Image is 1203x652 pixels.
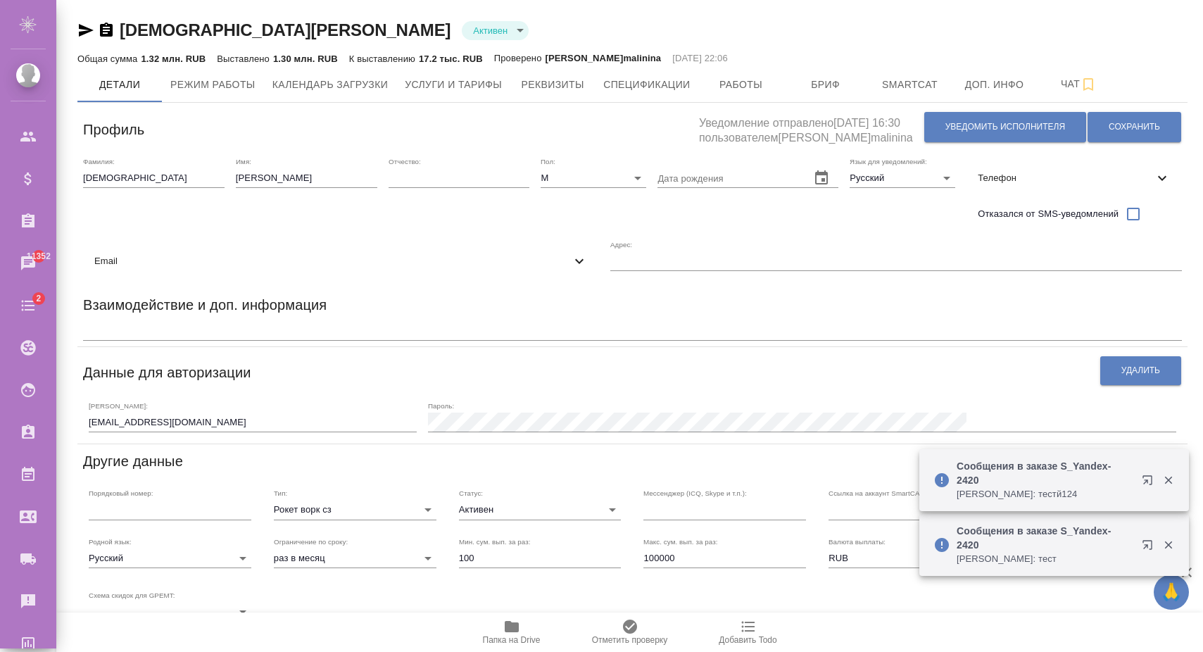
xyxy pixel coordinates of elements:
[876,76,944,94] span: Smartcat
[483,635,541,645] span: Папка на Drive
[77,54,141,64] p: Общая сумма
[217,54,273,64] p: Выставлено
[961,76,1028,94] span: Доп. инфо
[4,288,53,323] a: 2
[83,118,144,141] h6: Профиль
[428,402,454,409] label: Пароль:
[957,552,1133,566] p: [PERSON_NAME]: тест
[389,158,421,165] label: Отчество:
[1100,356,1181,385] button: Удалить
[272,76,389,94] span: Календарь загрузки
[274,548,436,568] div: раз в месяц
[592,635,667,645] span: Отметить проверку
[672,51,728,65] p: [DATE] 22:06
[120,20,451,39] a: [DEMOGRAPHIC_DATA][PERSON_NAME]
[1154,474,1183,487] button: Закрыть
[86,76,153,94] span: Детали
[1045,75,1113,93] span: Чат
[546,51,662,65] p: [PERSON_NAME]malinina
[4,246,53,281] a: 11352
[273,54,338,64] p: 1.30 млн. RUB
[519,76,586,94] span: Реквизиты
[1109,121,1160,133] span: Сохранить
[945,121,1065,133] span: Уведомить исполнителя
[349,54,419,64] p: К выставлению
[89,592,175,599] label: Схема скидок для GPEMT:
[459,538,531,545] label: Мин. сум. вып. за раз:
[98,22,115,39] button: Скопировать ссылку
[571,613,689,652] button: Отметить проверку
[707,76,775,94] span: Работы
[405,76,502,94] span: Услуги и тарифы
[957,524,1133,552] p: Сообщения в заказе S_Yandex-2420
[699,108,924,146] h5: Уведомление отправлено [DATE] 16:30 пользователем [PERSON_NAME]malinina
[94,254,571,268] span: Email
[83,246,599,277] div: Email
[89,548,251,568] div: Русский
[829,490,925,497] label: Ссылка на аккаунт SmartCAT:
[689,613,807,652] button: Добавить Todo
[469,25,512,37] button: Активен
[643,490,747,497] label: Мессенджер (ICQ, Skype и т.п.):
[27,291,49,306] span: 2
[1088,112,1181,142] button: Сохранить
[850,158,927,165] label: Язык для уведомлений:
[1133,531,1167,565] button: Открыть в новой вкладке
[459,500,622,520] div: Активен
[541,168,646,188] div: М
[274,500,436,520] div: Рокет ворк сз
[236,158,251,165] label: Имя:
[1133,466,1167,500] button: Открыть в новой вкладке
[957,487,1133,501] p: [PERSON_NAME]: тестй124
[83,294,327,316] h6: Взаимодействие и доп. информация
[453,613,571,652] button: Папка на Drive
[83,158,115,165] label: Фамилия:
[419,54,483,64] p: 17.2 тыс. RUB
[966,163,1182,194] div: Телефон
[850,168,955,188] div: Русский
[462,21,529,40] div: Активен
[924,112,1086,142] button: Уведомить исполнителя
[274,538,348,545] label: Ограничение по сроку:
[610,241,632,248] label: Адрес:
[18,249,59,263] span: 11352
[1080,76,1097,93] svg: Подписаться
[978,207,1119,221] span: Отказался от SMS-уведомлений
[829,548,991,568] div: RUB
[459,490,483,497] label: Статус:
[978,171,1154,185] span: Телефон
[957,459,1133,487] p: Сообщения в заказе S_Yandex-2420
[1154,539,1183,551] button: Закрыть
[83,450,183,472] h6: Другие данные
[141,54,206,64] p: 1.32 млн. RUB
[643,538,718,545] label: Макс. сум. вып. за раз:
[792,76,859,94] span: Бриф
[494,51,546,65] p: Проверено
[83,361,251,384] h6: Данные для авторизации
[89,490,153,497] label: Порядковый номер:
[719,635,776,645] span: Добавить Todo
[89,402,148,409] label: [PERSON_NAME]:
[829,538,886,545] label: Валюта выплаты:
[541,158,555,165] label: Пол:
[603,76,690,94] span: Спецификации
[274,490,287,497] label: Тип:
[1121,365,1160,377] span: Удалить
[89,538,132,545] label: Родной язык:
[77,22,94,39] button: Скопировать ссылку для ЯМессенджера
[170,76,256,94] span: Режим работы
